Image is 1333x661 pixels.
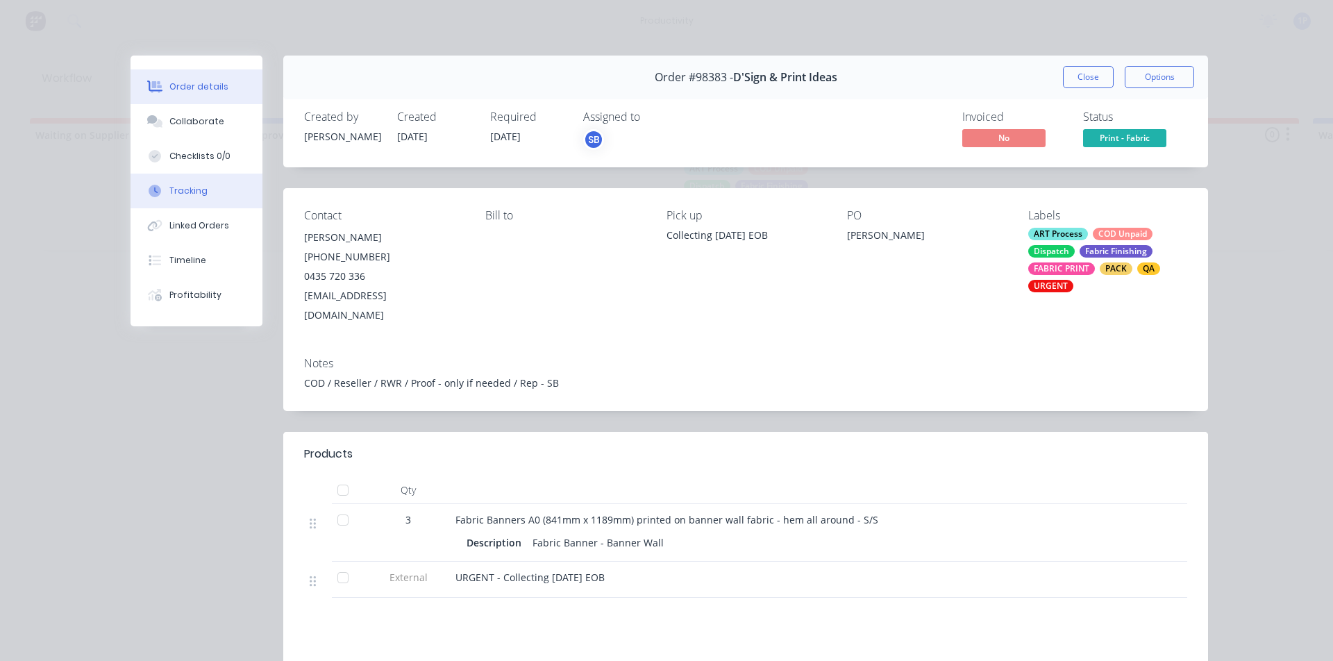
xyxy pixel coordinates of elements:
[304,376,1187,390] div: COD / Reseller / RWR / Proof - only if needed / Rep - SB
[367,476,450,504] div: Qty
[304,110,380,124] div: Created by
[583,129,604,150] button: SB
[1028,228,1088,240] div: ART Process
[131,208,262,243] button: Linked Orders
[304,267,463,286] div: 0435 720 336
[304,446,353,462] div: Products
[1083,129,1166,147] span: Print - Fabric
[397,130,428,143] span: [DATE]
[397,110,473,124] div: Created
[485,209,644,222] div: Bill to
[1137,262,1160,275] div: QA
[131,139,262,174] button: Checklists 0/0
[169,150,230,162] div: Checklists 0/0
[131,278,262,312] button: Profitability
[169,115,224,128] div: Collaborate
[169,81,228,93] div: Order details
[1028,280,1073,292] div: URGENT
[304,286,463,325] div: [EMAIL_ADDRESS][DOMAIN_NAME]
[1028,209,1187,222] div: Labels
[847,228,1006,247] div: [PERSON_NAME]
[583,110,722,124] div: Assigned to
[1083,110,1187,124] div: Status
[1125,66,1194,88] button: Options
[1028,245,1075,258] div: Dispatch
[527,533,669,553] div: Fabric Banner - Banner Wall
[962,110,1066,124] div: Invoiced
[962,129,1046,147] span: No
[304,129,380,144] div: [PERSON_NAME]
[455,571,605,584] span: URGENT - Collecting [DATE] EOB
[847,209,1006,222] div: PO
[304,247,463,267] div: [PHONE_NUMBER]
[666,209,825,222] div: Pick up
[455,513,878,526] span: Fabric Banners A0 (841mm x 1189mm) printed on banner wall fabric - hem all around - S/S
[1028,262,1095,275] div: FABRIC PRINT
[490,130,521,143] span: [DATE]
[131,104,262,139] button: Collaborate
[1100,262,1132,275] div: PACK
[169,185,208,197] div: Tracking
[131,174,262,208] button: Tracking
[169,289,221,301] div: Profitability
[1080,245,1152,258] div: Fabric Finishing
[405,512,411,527] span: 3
[1083,129,1166,150] button: Print - Fabric
[169,254,206,267] div: Timeline
[1063,66,1114,88] button: Close
[131,69,262,104] button: Order details
[304,228,463,325] div: [PERSON_NAME][PHONE_NUMBER]0435 720 336[EMAIL_ADDRESS][DOMAIN_NAME]
[304,357,1187,370] div: Notes
[1093,228,1152,240] div: COD Unpaid
[169,219,229,232] div: Linked Orders
[490,110,567,124] div: Required
[655,71,733,84] span: Order #98383 -
[304,209,463,222] div: Contact
[304,228,463,247] div: [PERSON_NAME]
[131,243,262,278] button: Timeline
[467,533,527,553] div: Description
[666,228,825,242] div: Collecting [DATE] EOB
[733,71,837,84] span: D'Sign & Print Ideas
[372,570,444,585] span: External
